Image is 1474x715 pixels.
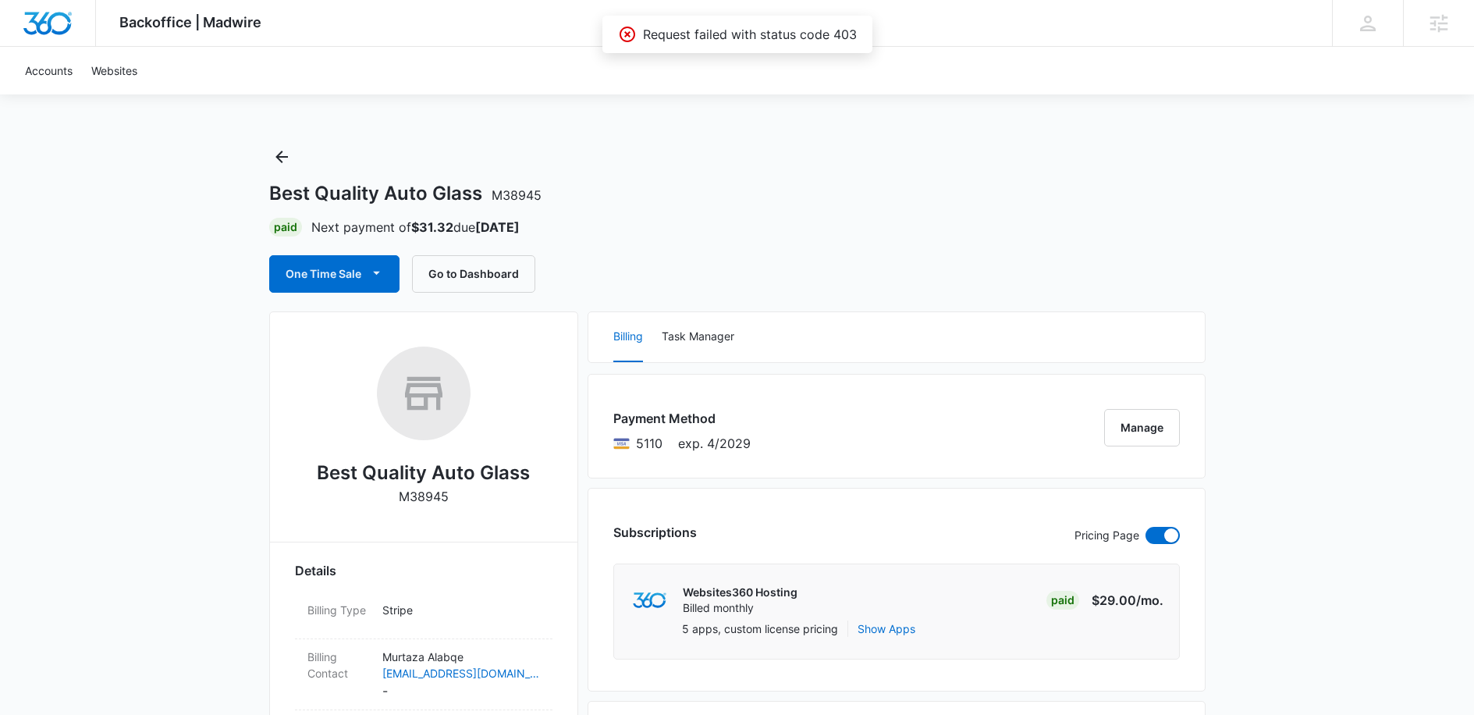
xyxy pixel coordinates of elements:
button: Task Manager [662,312,734,362]
div: Billing ContactMurtaza Alabqe[EMAIL_ADDRESS][DOMAIN_NAME]- [295,639,552,710]
div: Paid [1046,591,1079,610]
p: Murtaza Alabqe [382,649,540,665]
p: Stripe [382,602,540,618]
button: Show Apps [858,621,915,637]
span: Backoffice | Madwire [119,14,261,30]
a: [EMAIL_ADDRESS][DOMAIN_NAME] [382,665,540,681]
p: $29.00 [1090,591,1163,610]
button: Go to Dashboard [412,255,535,293]
dt: Billing Contact [307,649,370,681]
img: marketing360Logo [633,592,666,609]
div: Paid [269,218,302,237]
div: Billing TypeStripe [295,592,552,639]
p: Request failed with status code 403 [643,25,857,44]
p: Websites360 Hosting [683,585,797,600]
h1: Best Quality Auto Glass [269,182,542,205]
h2: Best Quality Auto Glass [317,459,530,487]
p: 5 apps, custom license pricing [682,621,838,637]
p: Next payment of due [311,218,520,237]
h3: Payment Method [613,409,751,428]
p: Billed monthly [683,600,797,616]
span: exp. 4/2029 [678,434,751,453]
span: /mo. [1136,592,1163,608]
h3: Subscriptions [613,523,697,542]
dd: - [382,649,540,700]
a: Accounts [16,47,82,94]
button: Back [269,144,294,169]
a: Websites [82,47,147,94]
strong: $31.32 [411,219,453,235]
strong: [DATE] [475,219,520,235]
p: Pricing Page [1074,527,1139,544]
p: M38945 [399,487,449,506]
button: Manage [1104,409,1180,446]
span: Details [295,561,336,580]
button: Billing [613,312,643,362]
span: M38945 [492,187,542,203]
button: One Time Sale [269,255,400,293]
span: Visa ending with [636,434,662,453]
dt: Billing Type [307,602,370,618]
